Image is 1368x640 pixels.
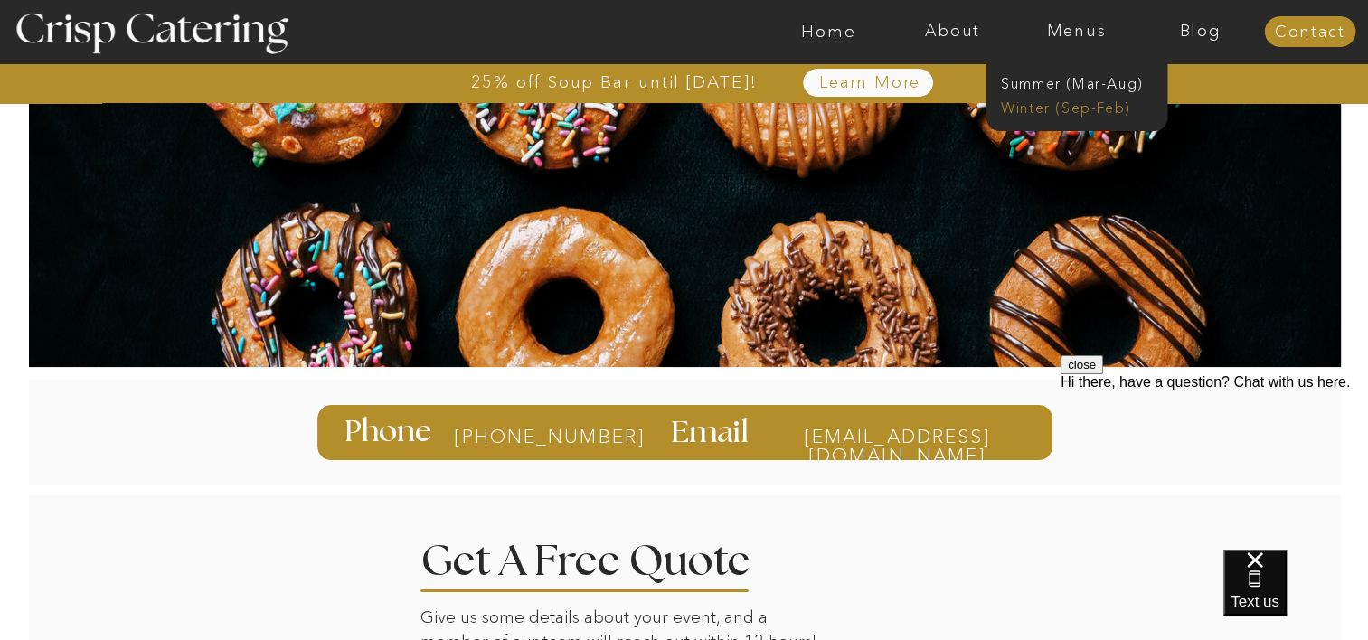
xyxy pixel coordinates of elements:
[778,74,963,92] a: Learn More
[1001,73,1163,90] a: Summer (Mar-Aug)
[1001,98,1149,115] a: Winter (Sep-Feb)
[891,23,1014,41] a: About
[1138,23,1262,41] a: Blog
[454,427,598,447] a: [PHONE_NUMBER]
[1061,355,1368,572] iframe: podium webchat widget prompt
[671,418,754,447] h3: Email
[1264,24,1355,42] a: Contact
[344,417,436,447] h3: Phone
[406,73,823,91] a: 25% off Soup Bar until [DATE]!
[767,23,891,41] a: Home
[420,541,806,574] h2: Get A Free Quote
[769,427,1026,444] a: [EMAIL_ADDRESS][DOMAIN_NAME]
[1223,550,1368,640] iframe: podium webchat widget bubble
[1014,23,1138,41] a: Menus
